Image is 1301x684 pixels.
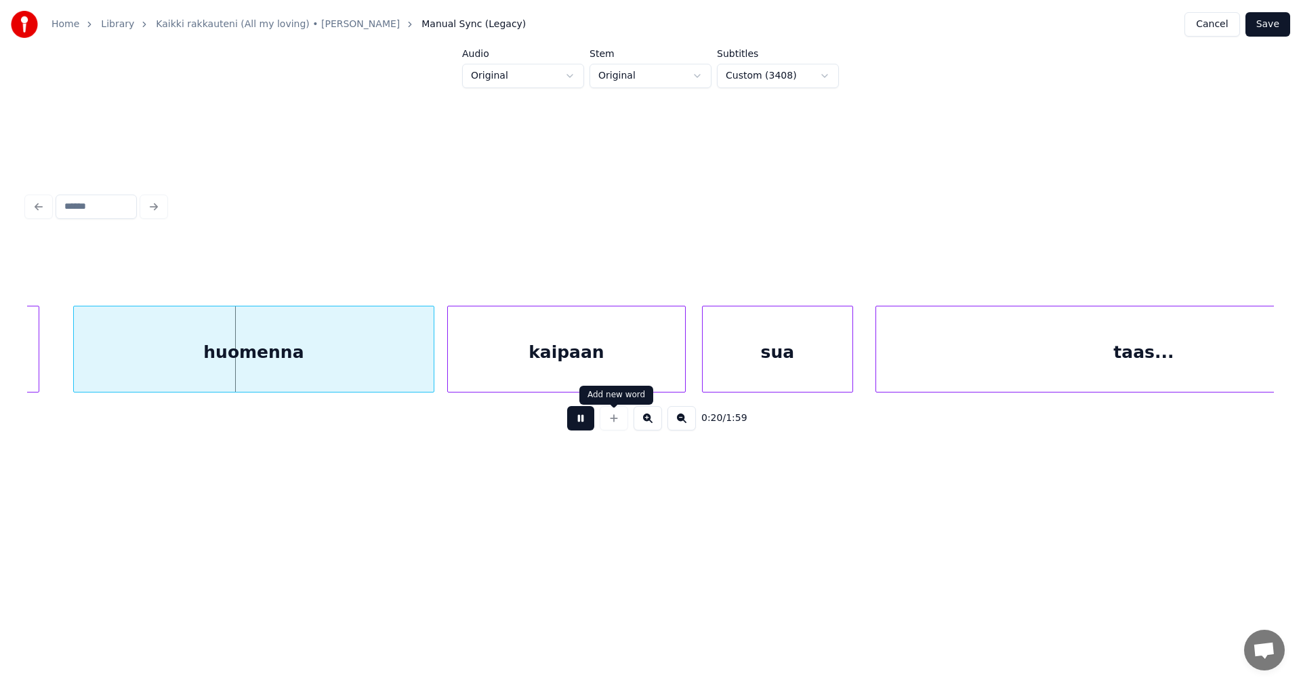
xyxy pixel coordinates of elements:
button: Cancel [1184,12,1239,37]
label: Audio [462,49,584,58]
label: Stem [590,49,711,58]
a: Kaikki rakkauteni (All my loving) • [PERSON_NAME] [156,18,400,31]
a: Library [101,18,134,31]
span: 1:59 [726,411,747,425]
a: Home [51,18,79,31]
a: Avoin keskustelu [1244,630,1285,670]
span: 0:20 [701,411,722,425]
div: Add new word [587,390,645,401]
span: Manual Sync (Legacy) [421,18,526,31]
nav: breadcrumb [51,18,526,31]
img: youka [11,11,38,38]
div: / [701,411,734,425]
button: Save [1245,12,1290,37]
label: Subtitles [717,49,839,58]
